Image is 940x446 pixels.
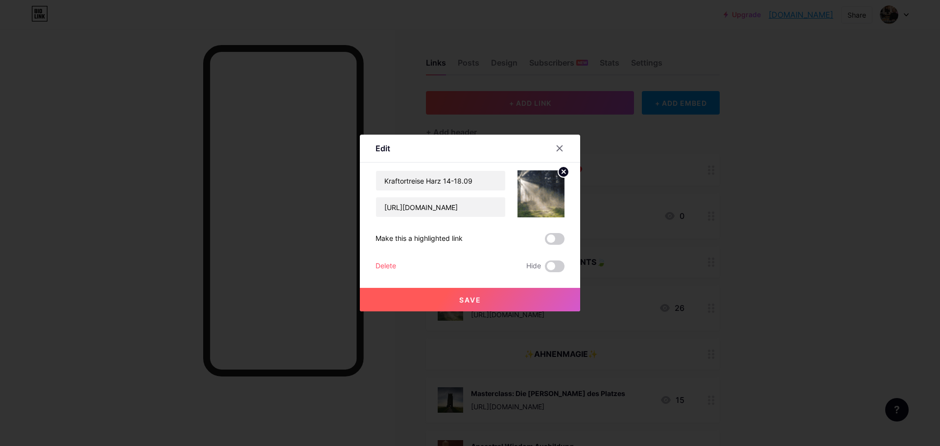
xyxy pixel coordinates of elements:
input: URL [376,197,505,217]
div: Make this a highlighted link [376,233,463,245]
div: Delete [376,260,396,272]
input: Title [376,171,505,190]
span: Save [459,296,481,304]
span: Hide [526,260,541,272]
button: Save [360,288,580,311]
div: Edit [376,142,390,154]
img: link_thumbnail [517,170,564,217]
